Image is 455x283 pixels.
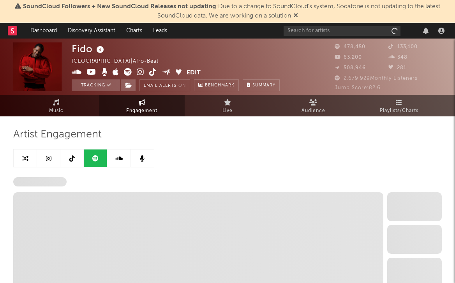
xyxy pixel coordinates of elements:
[205,81,235,90] span: Benchmark
[388,55,407,60] span: 348
[222,106,233,116] span: Live
[187,68,201,78] button: Edit
[356,95,442,116] a: Playlists/Charts
[284,26,400,36] input: Search for artists
[388,65,406,70] span: 281
[185,95,270,116] a: Live
[335,44,365,49] span: 478,450
[335,65,366,70] span: 508,946
[388,44,418,49] span: 133,100
[72,79,120,91] button: Tracking
[25,23,62,39] a: Dashboard
[335,76,418,81] span: 2,679,929 Monthly Listeners
[23,4,216,10] span: SoundCloud Followers + New SoundCloud Releases not updating
[302,106,325,116] span: Audience
[293,13,298,19] span: Dismiss
[121,23,148,39] a: Charts
[270,95,356,116] a: Audience
[335,55,362,60] span: 63,200
[194,79,239,91] a: Benchmark
[72,57,168,66] div: [GEOGRAPHIC_DATA] | Afro-Beat
[126,106,157,116] span: Engagement
[13,177,67,186] span: Spotify Followers
[139,79,190,91] button: Email AlertsOn
[252,83,275,88] span: Summary
[148,23,173,39] a: Leads
[62,23,121,39] a: Discovery Assistant
[243,79,280,91] button: Summary
[72,42,106,55] div: Fido
[380,106,418,116] span: Playlists/Charts
[49,106,63,116] span: Music
[99,95,185,116] a: Engagement
[13,130,102,139] span: Artist Engagement
[178,84,186,88] em: On
[335,85,381,90] span: Jump Score: 82.6
[13,95,99,116] a: Music
[23,4,440,19] span: : Due to a change to SoundCloud's system, Sodatone is not updating to the latest SoundCloud data....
